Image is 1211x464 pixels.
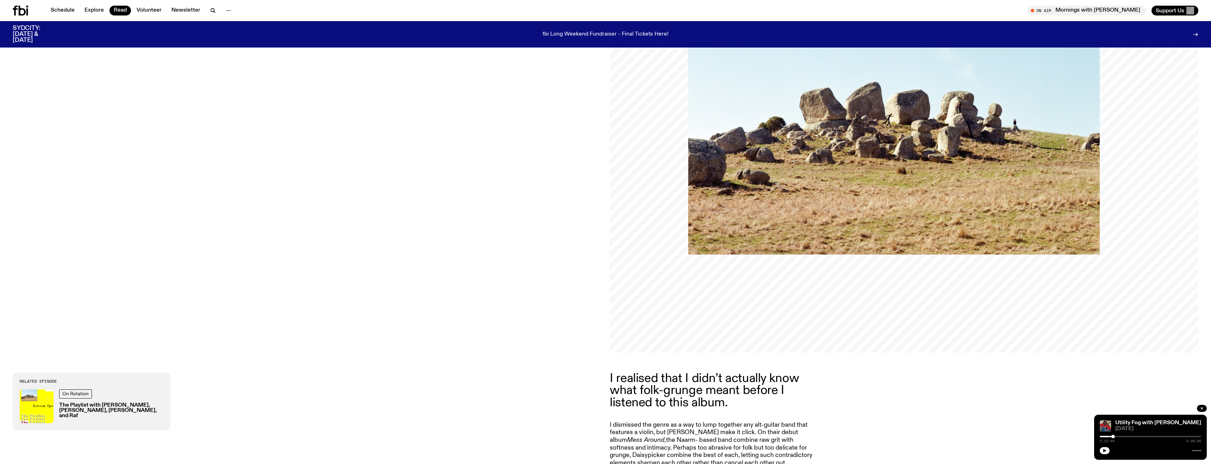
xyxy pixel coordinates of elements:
span: 0:15:44 [1100,439,1115,443]
a: Read [109,6,131,15]
a: Schedule [46,6,79,15]
a: Volunteer [132,6,166,15]
button: Support Us [1152,6,1198,15]
button: On AirMornings with [PERSON_NAME] [1027,6,1146,15]
span: 2:00:00 [1186,439,1201,443]
p: fbi Long Weekend Fundraiser - Final Tickets Here! [542,31,669,38]
a: Utility Fog with [PERSON_NAME] [1115,420,1201,426]
a: Explore [80,6,108,15]
h3: Related Episode [20,380,163,383]
p: I realised that I didn’t actually know what folk-grunge meant before I listened to this album. [610,372,812,409]
span: [DATE] [1115,426,1201,432]
span: Support Us [1156,7,1184,14]
a: On RotationThe Playlist with [PERSON_NAME], [PERSON_NAME], [PERSON_NAME], and Raf [20,389,163,423]
a: Newsletter [167,6,205,15]
em: Mess Around, [627,437,666,443]
h3: The Playlist with [PERSON_NAME], [PERSON_NAME], [PERSON_NAME], and Raf [59,403,163,419]
img: Cover to Mikoo's album It Floats [1100,420,1111,432]
h3: SYDCITY: [DATE] & [DATE] [13,25,58,43]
